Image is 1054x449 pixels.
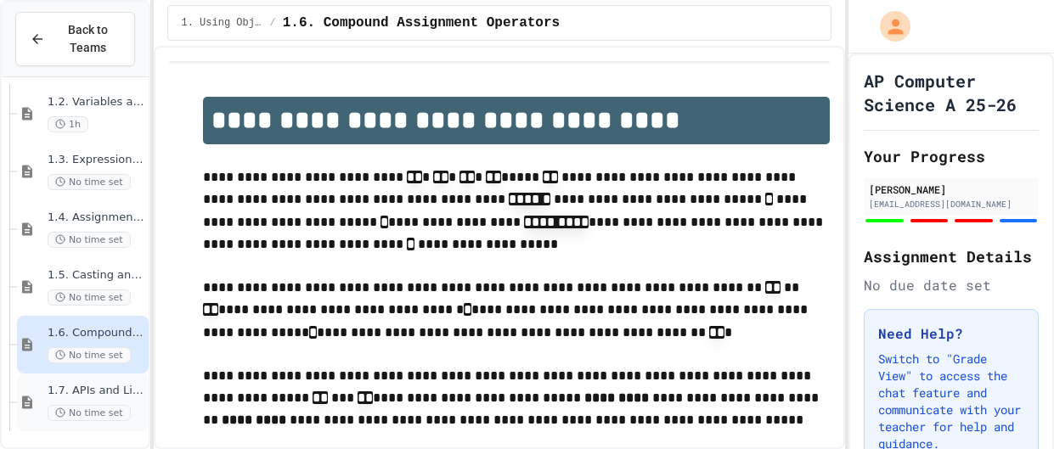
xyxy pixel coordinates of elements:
[48,347,131,363] span: No time set
[864,275,1039,295] div: No due date set
[869,182,1034,197] div: [PERSON_NAME]
[864,144,1039,168] h2: Your Progress
[48,210,145,225] span: 1.4. Assignment and Input
[878,323,1024,344] h3: Need Help?
[48,232,131,248] span: No time set
[48,384,145,398] span: 1.7. APIs and Libraries
[48,289,131,306] span: No time set
[48,116,88,132] span: 1h
[48,405,131,421] span: No time set
[864,69,1039,116] h1: AP Computer Science A 25-26
[48,95,145,109] span: 1.2. Variables and Data Types
[48,268,145,283] span: 1.5. Casting and Ranges of Values
[182,16,263,30] span: 1. Using Objects and Methods
[869,198,1034,210] div: [EMAIL_ADDRESS][DOMAIN_NAME]
[55,21,121,57] span: Back to Teams
[283,13,560,33] span: 1.6. Compound Assignment Operators
[48,153,145,167] span: 1.3. Expressions and Output [New]
[864,244,1039,268] h2: Assignment Details
[270,16,276,30] span: /
[15,12,135,66] button: Back to Teams
[48,174,131,190] span: No time set
[48,326,145,340] span: 1.6. Compound Assignment Operators
[862,7,915,46] div: My Account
